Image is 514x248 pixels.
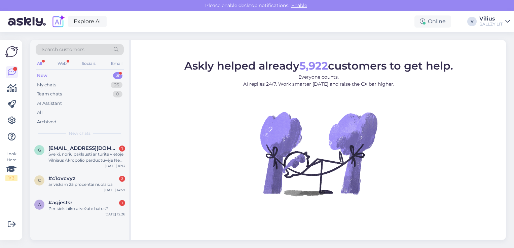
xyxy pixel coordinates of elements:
[289,2,309,8] span: Enable
[37,72,47,79] div: New
[119,146,125,152] div: 1
[104,188,125,193] div: [DATE] 14:59
[56,59,68,68] div: Web
[80,59,97,68] div: Socials
[105,212,125,217] div: [DATE] 12:26
[36,59,43,68] div: All
[37,119,57,125] div: Archived
[105,163,125,168] div: [DATE] 16:13
[48,175,75,181] span: #c1ovcvyz
[5,45,18,58] img: Askly Logo
[113,72,122,79] div: 3
[184,59,453,72] span: Askly helped already customers to get help.
[184,74,453,88] p: Everyone counts. AI replies 24/7. Work smarter [DATE] and raise the CX bar higher.
[69,130,90,136] span: New chats
[38,202,41,207] span: a
[110,59,124,68] div: Email
[51,14,65,29] img: explore-ai
[414,15,451,28] div: Online
[48,206,125,212] div: Per kiek laiko atvežate batus?
[42,46,84,53] span: Search customers
[68,16,107,27] a: Explore AI
[111,82,122,88] div: 26
[37,91,62,97] div: Team chats
[48,151,125,163] div: Sveiki, noriu paklausti ar turite vietoje Vilniaus Akropolio parduotuvėje New Balance 9060 moonro...
[479,22,503,27] div: BALLZY LIT
[37,100,62,107] div: AI Assistant
[467,17,477,26] div: V
[37,109,43,116] div: All
[299,59,328,72] b: 5,922
[37,82,56,88] div: My chats
[479,16,510,27] a: ViliusBALLZY LIT
[119,176,125,182] div: 2
[479,16,503,22] div: Vilius
[48,181,125,188] div: ar viskam 25 procentai nuolaida
[48,200,72,206] span: #agjestsr
[38,178,41,183] span: c
[5,151,17,181] div: Look Here
[48,145,118,151] span: gytisjurgaitis@gmail.com
[119,200,125,206] div: 1
[38,148,41,153] span: g
[113,91,122,97] div: 0
[258,93,379,214] img: No Chat active
[5,175,17,181] div: 1 / 3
